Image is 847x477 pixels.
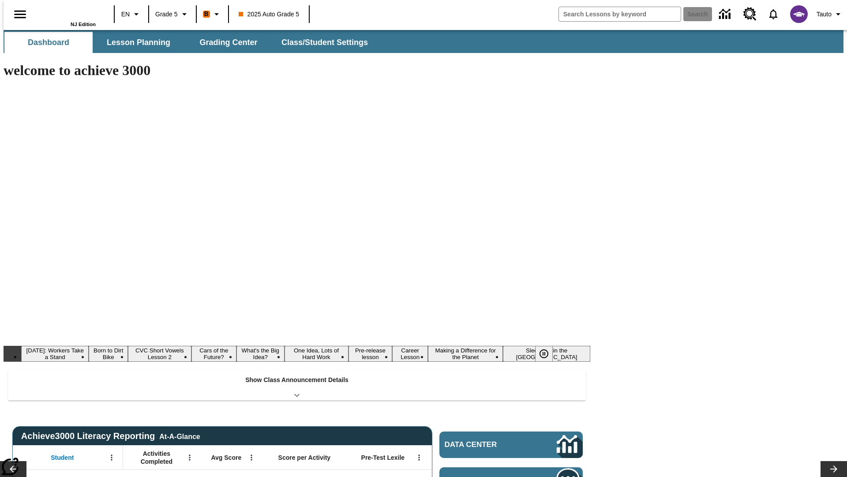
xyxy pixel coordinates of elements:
span: Data Center [445,440,527,449]
a: Notifications [762,3,785,26]
div: Home [38,3,96,27]
button: Slide 8 Career Lesson [392,346,428,362]
button: Slide 1 Labor Day: Workers Take a Stand [21,346,89,362]
a: Data Center [439,432,583,458]
span: B [204,8,209,19]
button: Open Menu [105,451,118,464]
button: Slide 3 CVC Short Vowels Lesson 2 [128,346,191,362]
p: Show Class Announcement Details [245,375,349,385]
span: Achieve3000 Literacy Reporting [21,431,200,441]
div: SubNavbar [4,30,843,53]
span: Grade 5 [155,10,178,19]
span: Student [51,454,74,462]
button: Boost Class color is orange. Change class color [199,6,225,22]
button: Open side menu [7,1,33,27]
h1: welcome to achieve 3000 [4,62,590,79]
div: Show Class Announcement Details [8,370,586,401]
div: Pause [535,346,562,362]
span: Activities Completed [127,450,186,466]
button: Slide 7 Pre-release lesson [349,346,393,362]
span: Score per Activity [278,454,331,462]
button: Grading Center [184,32,273,53]
button: Dashboard [4,32,93,53]
button: Slide 2 Born to Dirt Bike [89,346,128,362]
a: Home [38,4,96,22]
button: Open Menu [245,451,258,464]
span: Pre-Test Lexile [361,454,405,462]
button: Lesson Planning [94,32,183,53]
button: Slide 9 Making a Difference for the Planet [428,346,503,362]
button: Profile/Settings [813,6,847,22]
button: Slide 4 Cars of the Future? [191,346,236,362]
button: Grade: Grade 5, Select a grade [152,6,193,22]
input: search field [559,7,681,21]
span: 2025 Auto Grade 5 [239,10,300,19]
button: Open Menu [183,451,196,464]
button: Slide 10 Sleepless in the Animal Kingdom [503,346,590,362]
button: Language: EN, Select a language [117,6,146,22]
a: Data Center [714,2,738,26]
button: Lesson carousel, Next [821,461,847,477]
button: Class/Student Settings [274,32,375,53]
a: Resource Center, Will open in new tab [738,2,762,26]
button: Slide 6 One Idea, Lots of Hard Work [285,346,349,362]
button: Open Menu [412,451,426,464]
img: avatar image [790,5,808,23]
div: At-A-Glance [159,431,200,441]
span: Tauto [817,10,832,19]
span: NJ Edition [71,22,96,27]
button: Select a new avatar [785,3,813,26]
span: EN [121,10,130,19]
span: Avg Score [211,454,241,462]
div: SubNavbar [4,32,376,53]
button: Pause [535,346,553,362]
button: Slide 5 What's the Big Idea? [236,346,285,362]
